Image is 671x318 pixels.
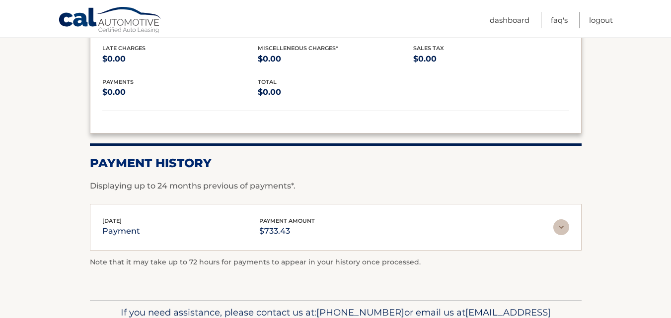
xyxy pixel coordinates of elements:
[102,52,258,66] p: $0.00
[258,52,413,66] p: $0.00
[259,224,315,238] p: $733.43
[102,45,146,52] span: Late Charges
[258,85,413,99] p: $0.00
[102,217,122,224] span: [DATE]
[102,85,258,99] p: $0.00
[90,256,582,268] p: Note that it may take up to 72 hours for payments to appear in your history once processed.
[258,45,338,52] span: Miscelleneous Charges*
[58,6,162,35] a: Cal Automotive
[413,45,444,52] span: Sales Tax
[551,12,568,28] a: FAQ's
[553,219,569,235] img: accordion-rest.svg
[102,224,140,238] p: payment
[413,52,569,66] p: $0.00
[316,307,404,318] span: [PHONE_NUMBER]
[490,12,529,28] a: Dashboard
[90,156,582,171] h2: Payment History
[102,78,134,85] span: payments
[259,217,315,224] span: payment amount
[90,180,582,192] p: Displaying up to 24 months previous of payments*.
[589,12,613,28] a: Logout
[258,78,277,85] span: total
